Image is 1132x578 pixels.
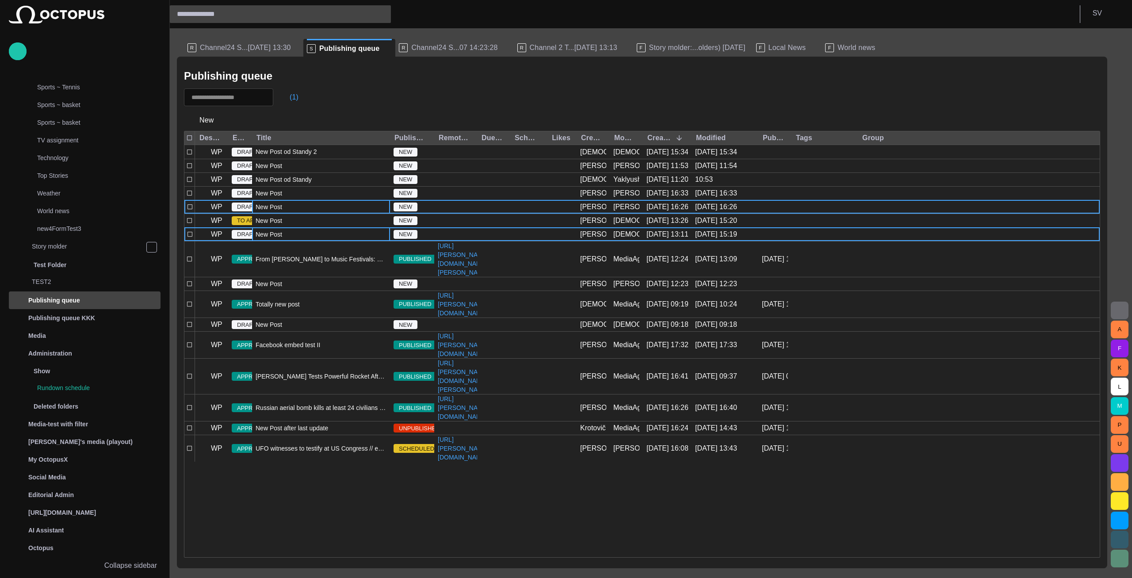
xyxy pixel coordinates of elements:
span: PUBLISHED [394,404,437,413]
span: NEW [394,279,417,288]
p: Technology [37,153,161,162]
div: Vedra [613,320,639,329]
div: Petrak [613,188,639,198]
div: 10/09 09:18 [695,320,737,329]
div: Title [256,134,272,142]
p: Top Stories [37,171,161,180]
div: 09/09 16:41 [646,371,688,381]
span: UNPUBLISHED [394,424,445,433]
span: Publishing queue [319,44,379,53]
span: New Post [256,230,282,239]
span: Totally new post [256,300,300,309]
div: Sports ~ Tennis [19,79,161,97]
span: NEW [394,321,417,329]
span: APPROVED [232,300,274,309]
a: [URL][PERSON_NAME][DOMAIN_NAME] [434,332,492,358]
button: P [1111,416,1128,434]
p: F [637,43,646,52]
div: World news [19,203,161,221]
div: Vedra [613,230,639,239]
p: World news [37,207,161,215]
p: My OctopusX [28,455,68,464]
span: Local News [769,43,806,52]
span: New Post [256,161,282,170]
div: 10/09 14:38 [762,423,788,433]
span: APPROVED [232,341,274,350]
a: [URL][PERSON_NAME][DOMAIN_NAME][PERSON_NAME] [434,359,492,394]
p: WP [211,402,222,413]
a: [URL][PERSON_NAME][DOMAIN_NAME] [434,394,492,421]
div: Octopus [9,539,161,557]
div: Published [763,134,784,142]
p: Media-test with filter [28,420,88,429]
div: 12/09 11:54 [695,161,737,171]
span: UFO witnesses to testify at US Congress // edited [256,444,386,453]
div: FWorld news [822,39,891,57]
div: RChannel 2 T...[DATE] 13:13 [514,39,633,57]
span: Story molder:...olders) [DATE] [649,43,746,52]
p: Test Folder [34,260,66,269]
span: World news [838,43,875,52]
div: Petrak [580,188,606,198]
span: New Post after last update [256,424,328,433]
div: Petrak [580,161,606,171]
div: MediaAgent [613,340,639,350]
p: WP [211,174,222,185]
div: Petrak [580,230,606,239]
span: PUBLISHED [394,255,437,264]
span: From Dan Brown to Music Festivals: Current Events in Prague [256,255,386,264]
p: AI Assistant [28,526,64,535]
span: New Post [256,320,282,329]
p: Editorial Admin [28,490,74,499]
div: 10/09 15:20 [695,216,737,226]
p: WP [211,299,222,310]
div: 10/09 10:24 [695,299,737,309]
p: Sports ~ basket [37,100,161,109]
p: WP [211,161,222,171]
div: Sports ~ basket [19,97,161,115]
span: New Post [256,216,282,225]
p: Administration [28,349,72,358]
div: 12/09 11:53 [646,161,688,171]
div: RChannel24 S...07 14:23:28 [395,39,513,57]
div: 10/09 09:37 [695,371,737,381]
div: 10/09 13:43 [695,444,737,453]
div: Petrak [580,371,606,381]
div: 09/09 16:40 [762,403,788,413]
div: Media-test with filter [9,415,161,433]
div: 10/09 12:23 [646,279,688,289]
div: 10/09 15:19 [695,230,737,239]
div: Media [9,327,161,345]
div: MediaAgent [613,299,639,309]
div: 10/09 09:37 [762,371,788,381]
p: S [307,44,316,53]
div: Petrak [580,216,606,226]
span: Channel24 S...07 14:23:28 [411,43,497,52]
div: Petrak [580,403,606,413]
p: Weather [37,189,161,198]
div: Modified [696,134,726,142]
p: Media [28,331,46,340]
div: 10/09 09:18 [646,320,688,329]
p: Octopus [28,544,54,552]
div: MediaAgent [613,403,639,413]
div: TV assignment [19,132,161,150]
div: 09/09 17:33 [762,340,788,350]
button: Collapse sidebar [9,557,161,574]
div: Publishing status [394,134,427,142]
span: APPROVED [232,444,274,453]
div: 10:53 [695,175,713,184]
span: SCHEDULED [394,444,440,453]
p: R [399,43,408,52]
div: FLocal News [753,39,822,57]
div: Weather [19,185,161,203]
p: WP [211,254,222,264]
div: Editorial status [233,134,245,142]
p: WP [211,279,222,289]
div: Story molder [14,238,161,256]
div: 10/09 13:09 [695,254,737,264]
div: FStory molder:...olders) [DATE] [633,39,753,57]
p: R [517,43,526,52]
span: PUBLISHED [394,372,437,381]
div: MediaAgent [613,254,639,264]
